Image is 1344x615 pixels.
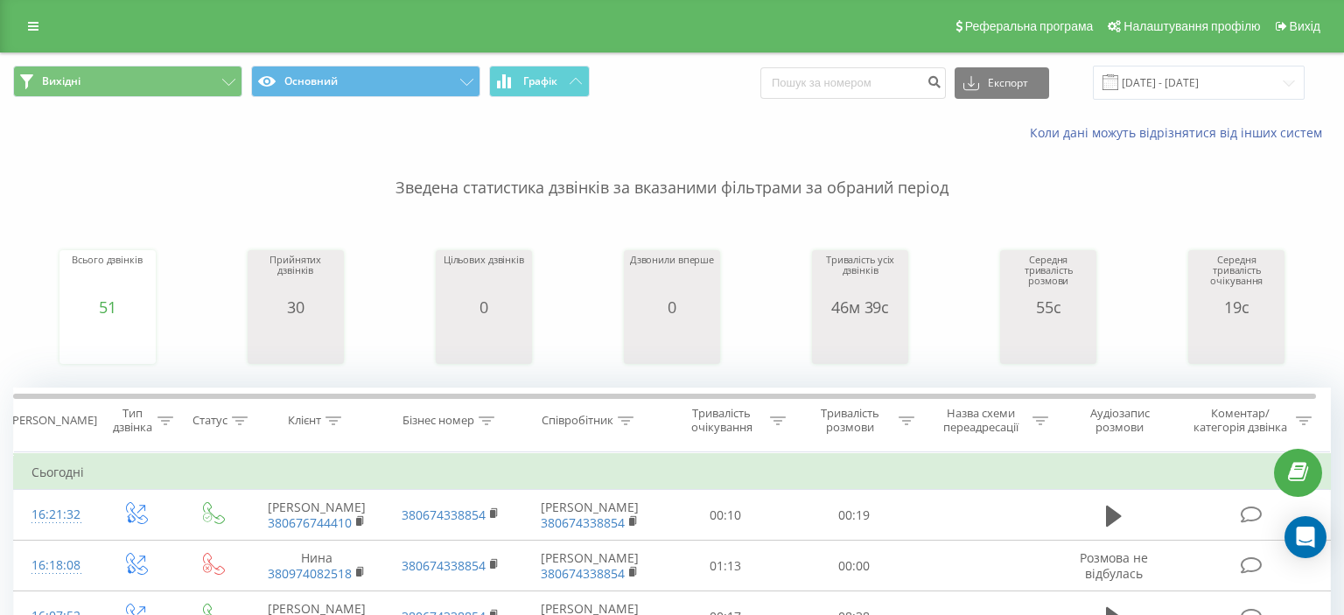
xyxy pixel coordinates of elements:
[251,66,480,97] button: Основний
[661,541,790,591] td: 01:13
[444,255,524,298] div: Цільових дзвінків
[630,298,714,316] div: 0
[955,67,1049,99] button: Експорт
[523,75,557,87] span: Графік
[72,298,142,316] div: 51
[1189,406,1291,436] div: Коментар/категорія дзвінка
[1004,298,1092,316] div: 55с
[790,541,919,591] td: 00:00
[252,298,339,316] div: 30
[288,414,321,429] div: Клієнт
[541,565,625,582] a: 380674338854
[1193,298,1280,316] div: 19с
[541,514,625,531] a: 380674338854
[1068,406,1172,436] div: Аудіозапис розмови
[489,66,590,97] button: Графік
[934,406,1028,436] div: Назва схеми переадресації
[816,255,904,298] div: Тривалість усіх дзвінків
[31,549,79,583] div: 16:18:08
[9,414,97,429] div: [PERSON_NAME]
[13,66,242,97] button: Вихідні
[965,19,1094,33] span: Реферальна програма
[1030,124,1331,141] a: Коли дані можуть відрізнятися вiд інших систем
[816,298,904,316] div: 46м 39с
[630,255,714,298] div: Дзвонили вперше
[1004,255,1092,298] div: Середня тривалість розмови
[31,498,79,532] div: 16:21:32
[111,406,153,436] div: Тип дзвінка
[250,490,384,541] td: [PERSON_NAME]
[250,541,384,591] td: Нина
[72,255,142,298] div: Всього дзвінків
[42,74,80,88] span: Вихідні
[402,557,486,574] a: 380674338854
[1080,549,1148,582] span: Розмова не відбулась
[677,406,766,436] div: Тривалість очікування
[192,414,227,429] div: Статус
[1123,19,1260,33] span: Налаштування профілю
[806,406,894,436] div: Тривалість розмови
[760,67,946,99] input: Пошук за номером
[402,507,486,523] a: 380674338854
[13,142,1331,199] p: Зведена статистика дзвінків за вказаними фільтрами за обраний період
[402,414,474,429] div: Бізнес номер
[14,455,1331,490] td: Сьогодні
[1193,255,1280,298] div: Середня тривалість очікування
[661,490,790,541] td: 00:10
[1284,516,1326,558] div: Open Intercom Messenger
[252,255,339,298] div: Прийнятих дзвінків
[444,298,524,316] div: 0
[517,490,661,541] td: [PERSON_NAME]
[268,514,352,531] a: 380676744410
[1290,19,1320,33] span: Вихід
[517,541,661,591] td: [PERSON_NAME]
[790,490,919,541] td: 00:19
[268,565,352,582] a: 380974082518
[542,414,613,429] div: Співробітник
